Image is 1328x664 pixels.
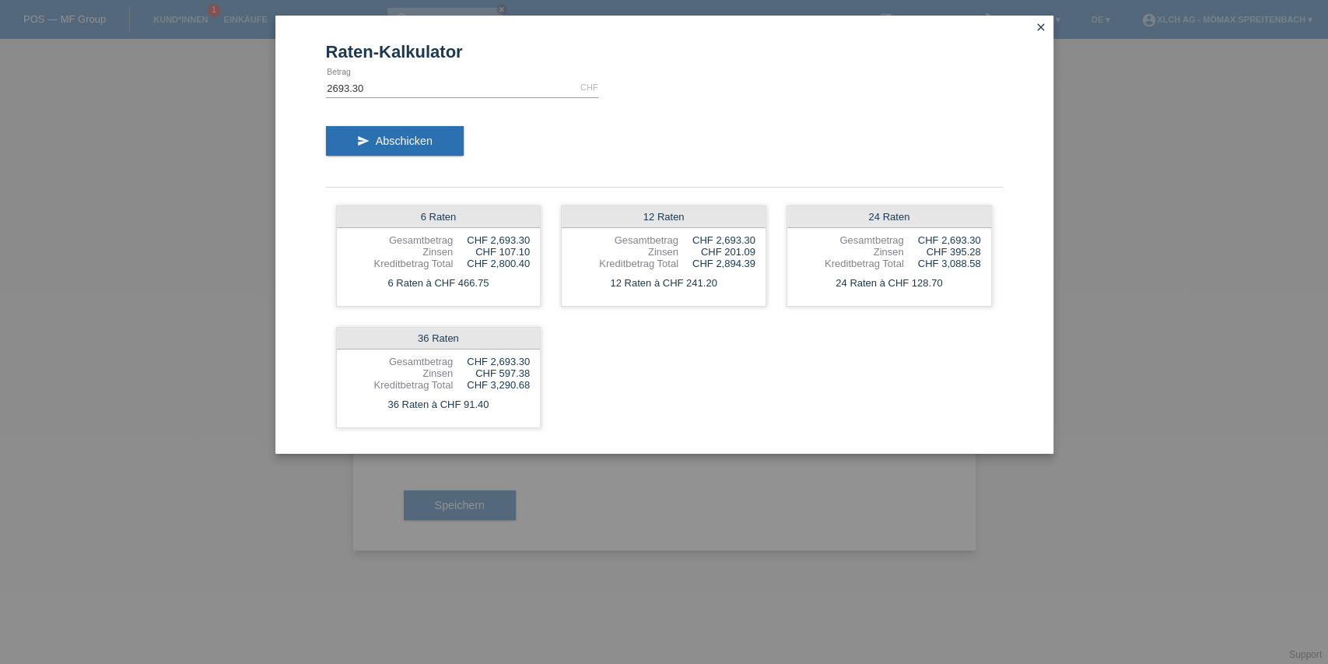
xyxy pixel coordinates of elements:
[347,356,454,367] div: Gesamtbetrag
[453,234,530,246] div: CHF 2,693.30
[337,273,541,293] div: 6 Raten à CHF 466.75
[904,234,981,246] div: CHF 2,693.30
[453,379,530,391] div: CHF 3,290.68
[337,328,541,350] div: 36 Raten
[678,246,755,258] div: CHF 201.09
[453,246,530,258] div: CHF 107.10
[347,367,454,379] div: Zinsen
[326,126,464,156] button: send Abschicken
[562,273,766,293] div: 12 Raten à CHF 241.20
[337,206,541,228] div: 6 Raten
[797,234,904,246] div: Gesamtbetrag
[572,258,678,269] div: Kreditbetrag Total
[678,234,755,246] div: CHF 2,693.30
[357,135,370,147] i: send
[787,273,991,293] div: 24 Raten à CHF 128.70
[347,234,454,246] div: Gesamtbetrag
[904,258,981,269] div: CHF 3,088.58
[678,258,755,269] div: CHF 2,894.39
[337,395,541,415] div: 36 Raten à CHF 91.40
[1035,21,1047,33] i: close
[453,258,530,269] div: CHF 2,800.40
[572,246,678,258] div: Zinsen
[904,246,981,258] div: CHF 395.28
[376,135,433,147] span: Abschicken
[580,83,598,92] div: CHF
[453,356,530,367] div: CHF 2,693.30
[347,258,454,269] div: Kreditbetrag Total
[347,379,454,391] div: Kreditbetrag Total
[347,246,454,258] div: Zinsen
[787,206,991,228] div: 24 Raten
[797,246,904,258] div: Zinsen
[1031,19,1051,37] a: close
[797,258,904,269] div: Kreditbetrag Total
[572,234,678,246] div: Gesamtbetrag
[453,367,530,379] div: CHF 597.38
[326,42,1003,61] h1: Raten-Kalkulator
[562,206,766,228] div: 12 Raten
